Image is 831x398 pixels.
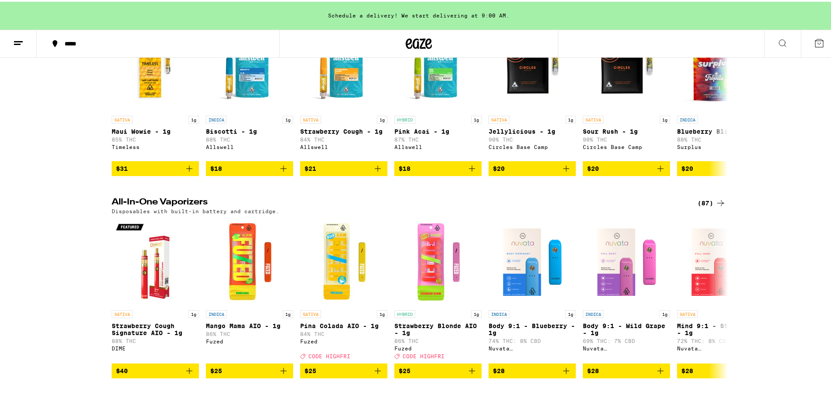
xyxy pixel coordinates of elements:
[698,196,726,207] div: (87)
[308,352,350,357] span: CODE HIGHFRI
[394,22,482,159] a: Open page for Pink Acai - 1g from Allswell
[583,217,670,362] a: Open page for Body 9:1 - Wild Grape - 1g from Nuvata (CA)
[112,114,133,122] p: SATIVA
[565,114,576,122] p: 1g
[206,126,293,133] p: Biscotti - 1g
[489,114,510,122] p: SATIVA
[583,344,670,350] div: Nuvata ([GEOGRAPHIC_DATA])
[206,329,293,335] p: 86% THC
[583,336,670,342] p: 69% THC: 7% CBD
[206,217,293,304] img: Fuzed - Mango Mama AIO - 1g
[677,114,698,122] p: INDICA
[677,336,764,342] p: 72% THC: 8% CBD
[399,366,410,373] span: $25
[112,321,199,335] p: Strawberry Cough Signature AIO - 1g
[206,362,293,377] button: Add to bag
[206,142,293,148] div: Allswell
[300,126,387,133] p: Strawberry Cough - 1g
[677,22,764,159] a: Open page for Blueberry Bliss - 1g from Surplus
[394,217,482,304] img: Fuzed - Strawberry Blonde AIO - 1g
[300,142,387,148] div: Allswell
[394,308,415,316] p: HYBRID
[489,22,576,110] img: Circles Base Camp - Jellylicious - 1g
[112,135,199,141] p: 85% THC
[681,366,693,373] span: $28
[394,114,415,122] p: HYBRID
[489,159,576,174] button: Add to bag
[394,321,482,335] p: Strawberry Blonde AIO - 1g
[565,308,576,316] p: 1g
[112,217,199,362] a: Open page for Strawberry Cough Signature AIO - 1g from DIME
[660,114,670,122] p: 1g
[677,344,764,350] div: Nuvata ([GEOGRAPHIC_DATA])
[583,126,670,133] p: Sour Rush - 1g
[188,308,199,316] p: 1g
[112,207,279,212] p: Disposables with built-in battery and cartridge.
[677,321,764,335] p: Mind 9:1 - Strawberry - 1g
[583,114,604,122] p: SATIVA
[206,22,293,110] img: Allswell - Biscotti - 1g
[471,114,482,122] p: 1g
[283,114,293,122] p: 1g
[660,308,670,316] p: 1g
[300,135,387,141] p: 84% THC
[489,321,576,335] p: Body 9:1 - Blueberry - 1g
[493,163,505,170] span: $20
[677,135,764,141] p: 88% THC
[489,217,576,362] a: Open page for Body 9:1 - Blueberry - 1g from Nuvata (CA)
[583,22,670,110] img: Circles Base Camp - Sour Rush - 1g
[112,344,199,350] div: DIME
[210,366,222,373] span: $25
[677,217,764,362] a: Open page for Mind 9:1 - Strawberry - 1g from Nuvata (CA)
[300,308,321,316] p: SATIVA
[681,163,693,170] span: $20
[677,217,764,304] img: Nuvata (CA) - Mind 9:1 - Strawberry - 1g
[304,366,316,373] span: $25
[300,337,387,343] div: Fuzed
[394,142,482,148] div: Allswell
[210,163,222,170] span: $18
[489,344,576,350] div: Nuvata ([GEOGRAPHIC_DATA])
[394,126,482,133] p: Pink Acai - 1g
[493,366,505,373] span: $28
[394,159,482,174] button: Add to bag
[206,337,293,343] div: Fuzed
[116,163,128,170] span: $31
[304,163,316,170] span: $21
[583,321,670,335] p: Body 9:1 - Wild Grape - 1g
[583,159,670,174] button: Add to bag
[489,217,576,304] img: Nuvata (CA) - Body 9:1 - Blueberry - 1g
[112,362,199,377] button: Add to bag
[583,362,670,377] button: Add to bag
[489,336,576,342] p: 74% THC: 8% CBD
[116,366,128,373] span: $40
[583,135,670,141] p: 90% THC
[112,217,199,304] img: DIME - Strawberry Cough Signature AIO - 1g
[112,126,199,133] p: Maui Wowie - 1g
[112,308,133,316] p: SATIVA
[489,308,510,316] p: INDICA
[377,114,387,122] p: 1g
[677,126,764,133] p: Blueberry Bliss - 1g
[112,336,199,342] p: 88% THC
[394,362,482,377] button: Add to bag
[300,321,387,328] p: Pina Colada AIO - 1g
[112,142,199,148] div: Timeless
[377,308,387,316] p: 1g
[583,308,604,316] p: INDICA
[489,142,576,148] div: Circles Base Camp
[112,196,683,207] h2: All-In-One Vaporizers
[403,352,445,357] span: CODE HIGHFRI
[206,135,293,141] p: 88% THC
[206,114,227,122] p: INDICA
[394,217,482,362] a: Open page for Strawberry Blonde AIO - 1g from Fuzed
[677,362,764,377] button: Add to bag
[399,163,410,170] span: $18
[188,114,199,122] p: 1g
[677,142,764,148] div: Surplus
[587,366,599,373] span: $28
[677,22,764,110] img: Surplus - Blueberry Bliss - 1g
[300,329,387,335] p: 84% THC
[5,6,63,13] span: Hi. Need any help?
[489,126,576,133] p: Jellylicious - 1g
